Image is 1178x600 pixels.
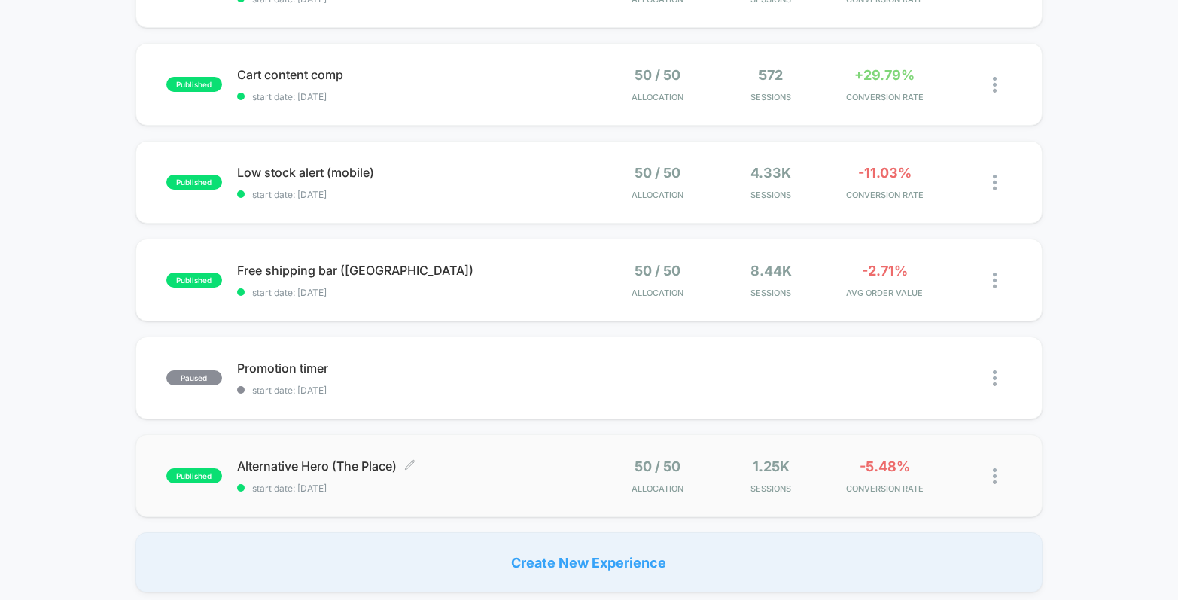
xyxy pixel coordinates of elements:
[832,483,938,494] span: CONVERSION RATE
[237,287,589,298] span: start date: [DATE]
[237,458,589,474] span: Alternative Hero (The Place)
[993,370,997,386] img: close
[11,286,592,300] input: Seek
[632,92,683,102] span: Allocation
[635,458,680,474] span: 50 / 50
[166,273,222,288] span: published
[237,67,589,82] span: Cart content comp
[832,92,938,102] span: CONVERSION RATE
[237,263,589,278] span: Free shipping bar ([GEOGRAPHIC_DATA])
[635,67,680,83] span: 50 / 50
[718,190,824,200] span: Sessions
[8,306,32,330] button: Play, NEW DEMO 2025-VEED.mp4
[423,310,463,327] div: Duration
[492,312,537,326] input: Volume
[753,458,790,474] span: 1.25k
[635,263,680,279] span: 50 / 50
[993,175,997,190] img: close
[237,361,589,376] span: Promotion timer
[718,483,824,494] span: Sessions
[862,263,908,279] span: -2.71%
[759,67,783,83] span: 572
[632,483,683,494] span: Allocation
[166,468,222,483] span: published
[860,458,910,474] span: -5.48%
[282,151,318,187] button: Play, NEW DEMO 2025-VEED.mp4
[993,273,997,288] img: close
[750,165,791,181] span: 4.33k
[718,288,824,298] span: Sessions
[237,483,589,494] span: start date: [DATE]
[750,263,792,279] span: 8.44k
[135,532,1043,592] div: Create New Experience
[632,288,683,298] span: Allocation
[237,189,589,200] span: start date: [DATE]
[237,165,589,180] span: Low stock alert (mobile)
[993,468,997,484] img: close
[166,175,222,190] span: published
[858,165,912,181] span: -11.03%
[237,91,589,102] span: start date: [DATE]
[166,370,222,385] span: paused
[635,165,680,181] span: 50 / 50
[832,190,938,200] span: CONVERSION RATE
[854,67,915,83] span: +29.79%
[718,92,824,102] span: Sessions
[237,385,589,396] span: start date: [DATE]
[832,288,938,298] span: AVG ORDER VALUE
[632,190,683,200] span: Allocation
[166,77,222,92] span: published
[993,77,997,93] img: close
[386,310,421,327] div: Current time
